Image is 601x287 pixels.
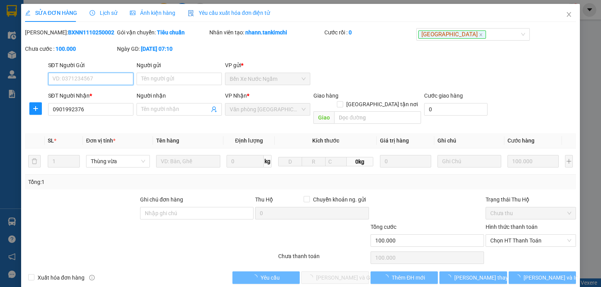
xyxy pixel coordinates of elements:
span: Kích thước [312,137,339,144]
div: Chưa thanh toán [277,252,369,266]
div: Cước rồi : [324,28,415,37]
span: close [479,33,483,37]
button: Thêm ĐH mới [371,271,438,284]
div: [PERSON_NAME]: [25,28,115,37]
span: [PERSON_NAME] và In [524,273,578,282]
div: Người gửi [137,61,222,70]
input: C [325,157,347,166]
button: [PERSON_NAME] thay đổi [439,271,507,284]
div: SĐT Người Gửi [48,61,133,70]
input: 0 [380,155,431,168]
span: info-circle [89,275,95,280]
label: Cước giao hàng [424,93,463,99]
span: user-add [211,106,217,112]
label: Ghi chú đơn hàng [140,196,183,203]
button: plus [29,102,42,115]
span: plus [30,105,41,112]
div: Gói vận chuyển: [117,28,207,37]
span: [GEOGRAPHIC_DATA] [418,30,486,39]
span: loading [252,275,261,280]
div: VP gửi [225,61,310,70]
span: Thêm ĐH mới [392,273,425,282]
label: Hình thức thanh toán [486,224,538,230]
span: Chuyển khoản ng. gửi [310,195,369,204]
input: Ghi Chú [437,155,502,168]
input: R [302,157,326,166]
b: 100.000 [56,46,76,52]
input: Ghi chú đơn hàng [140,207,254,219]
span: Chọn HT Thanh Toán [490,235,571,246]
span: loading [383,275,392,280]
span: close [566,11,572,18]
button: plus [565,155,573,168]
span: Tổng cước [371,224,396,230]
input: Cước giao hàng [424,103,488,116]
span: loading [446,275,454,280]
span: edit [25,10,31,16]
button: Close [558,4,580,26]
span: Đơn vị tính [86,137,115,144]
span: Cước hàng [507,137,534,144]
span: Xuất hóa đơn hàng [34,273,88,282]
span: [GEOGRAPHIC_DATA] tận nơi [343,100,421,109]
span: VP Nhận [225,93,247,99]
input: 0 [507,155,559,168]
span: Định lượng [235,137,263,144]
span: SỬA ĐƠN HÀNG [25,10,77,16]
button: delete [28,155,41,168]
div: Trạng thái Thu Hộ [486,195,576,204]
button: [PERSON_NAME] và Giao hàng [301,271,369,284]
span: Thu Hộ [255,196,273,203]
span: Tên hàng [156,137,179,144]
span: 0kg [347,157,373,166]
span: loading [515,275,524,280]
b: 0 [349,29,352,36]
span: [PERSON_NAME] thay đổi [454,273,517,282]
span: Yêu cầu xuất hóa đơn điện tử [188,10,270,16]
span: kg [264,155,272,168]
th: Ghi chú [434,133,505,148]
input: Dọc đường [334,111,421,124]
img: icon [188,10,194,16]
b: BXNN1110250002 [68,29,114,36]
span: Thùng vừa [91,155,146,167]
span: Yêu cầu [261,273,280,282]
button: [PERSON_NAME] và In [509,271,576,284]
span: Bến Xe Nước Ngầm [230,73,306,85]
span: clock-circle [90,10,95,16]
span: Giá trị hàng [380,137,409,144]
div: Nhân viên tạo: [209,28,323,37]
b: Tiêu chuẩn [157,29,185,36]
span: Giao [313,111,334,124]
span: picture [130,10,135,16]
input: VD: Bàn, Ghế [156,155,220,168]
span: Lịch sử [90,10,117,16]
span: SL [48,137,54,144]
div: Tổng: 1 [28,178,232,186]
div: SĐT Người Nhận [48,91,133,100]
button: Yêu cầu [232,271,300,284]
b: nhann.tankimchi [245,29,287,36]
b: [DATE] 07:10 [141,46,173,52]
div: Người nhận [137,91,222,100]
span: Giao hàng [313,93,338,99]
span: Chưa thu [490,207,571,219]
div: Ngày GD: [117,45,207,53]
span: Ảnh kiện hàng [130,10,175,16]
input: D [278,157,302,166]
span: Văn phòng Đà Nẵng [230,103,306,115]
div: Chưa cước : [25,45,115,53]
